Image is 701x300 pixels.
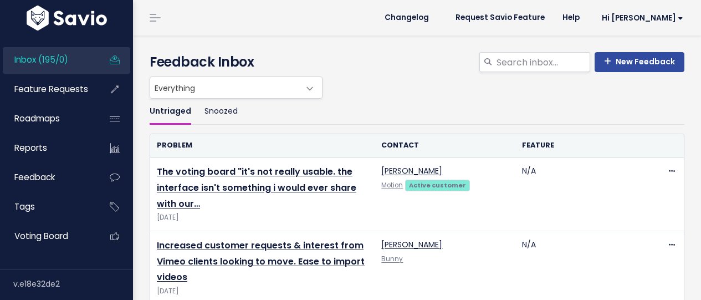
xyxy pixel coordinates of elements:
a: Untriaged [150,99,191,125]
input: Search inbox... [495,52,590,72]
a: [PERSON_NAME] [381,165,442,176]
span: Feature Requests [14,83,88,95]
a: Inbox (195/0) [3,47,92,73]
a: Active customer [405,179,469,190]
th: Contact [375,134,515,157]
a: Tags [3,194,92,220]
a: Voting Board [3,223,92,249]
a: Feature Requests [3,77,92,102]
a: Motion [381,181,403,190]
span: Everything [150,77,323,99]
ul: Filter feature requests [150,99,684,125]
a: Help [554,9,589,26]
a: Hi [PERSON_NAME] [589,9,692,27]
span: Reports [14,142,47,154]
a: The voting board "it's not really usable. the interface isn't something i would ever share with our… [157,165,356,210]
span: Inbox (195/0) [14,54,68,65]
span: Changelog [385,14,429,22]
span: Feedback [14,171,55,183]
a: Snoozed [204,99,238,125]
span: Tags [14,201,35,212]
th: Feature [515,134,656,157]
span: [DATE] [157,286,368,297]
span: Everything [150,77,300,98]
img: logo-white.9d6f32f41409.svg [24,6,110,30]
span: Hi [PERSON_NAME] [602,14,683,22]
a: [PERSON_NAME] [381,239,442,250]
span: Voting Board [14,230,68,242]
a: Roadmaps [3,106,92,131]
span: Roadmaps [14,113,60,124]
div: v.e18e32de2 [13,270,133,298]
a: Increased customer requests & interest from Vimeo clients looking to move. Ease to import videos [157,239,365,284]
h4: Feedback Inbox [150,52,684,72]
strong: Active customer [409,181,466,190]
a: New Feedback [595,52,684,72]
a: Request Savio Feature [447,9,554,26]
span: [DATE] [157,212,368,223]
a: Reports [3,135,92,161]
a: Feedback [3,165,92,190]
a: Bunny [381,255,403,263]
th: Problem [150,134,375,157]
td: N/A [515,157,656,231]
